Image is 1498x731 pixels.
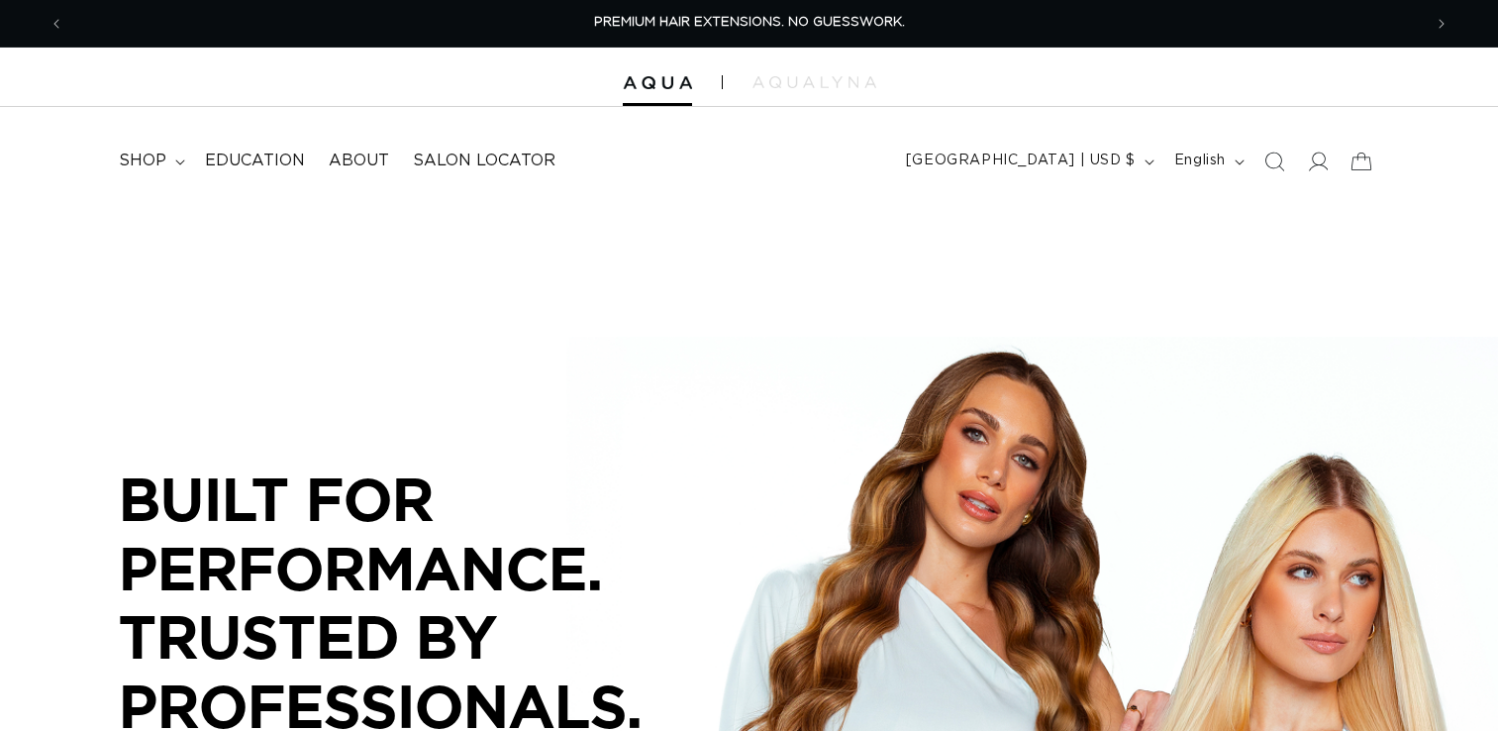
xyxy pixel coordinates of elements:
[1252,140,1296,183] summary: Search
[1420,5,1463,43] button: Next announcement
[401,139,567,183] a: Salon Locator
[329,151,389,171] span: About
[107,139,193,183] summary: shop
[1174,151,1226,171] span: English
[35,5,78,43] button: Previous announcement
[623,76,692,90] img: Aqua Hair Extensions
[413,151,555,171] span: Salon Locator
[1162,143,1252,180] button: English
[906,151,1136,171] span: [GEOGRAPHIC_DATA] | USD $
[594,16,905,29] span: PREMIUM HAIR EXTENSIONS. NO GUESSWORK.
[317,139,401,183] a: About
[752,76,876,88] img: aqualyna.com
[894,143,1162,180] button: [GEOGRAPHIC_DATA] | USD $
[119,151,166,171] span: shop
[205,151,305,171] span: Education
[193,139,317,183] a: Education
